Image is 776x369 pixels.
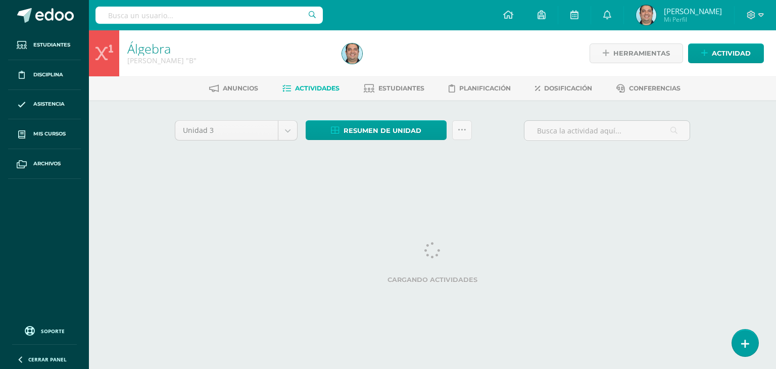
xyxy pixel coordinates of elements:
span: [PERSON_NAME] [664,6,722,16]
input: Busca un usuario... [95,7,323,24]
span: Archivos [33,160,61,168]
span: Dosificación [544,84,592,92]
a: Anuncios [209,80,258,97]
img: e73e36176cd596232d986fe5ddd2832d.png [342,43,362,64]
span: Actividad [712,44,751,63]
span: Mi Perfil [664,15,722,24]
span: Estudiantes [378,84,424,92]
span: Resumen de unidad [344,121,421,140]
label: Cargando actividades [175,276,690,284]
a: Resumen de unidad [306,120,447,140]
span: Actividades [295,84,339,92]
img: e73e36176cd596232d986fe5ddd2832d.png [636,5,656,25]
input: Busca la actividad aquí... [524,121,690,141]
span: Unidad 3 [183,121,270,140]
a: Conferencias [616,80,681,97]
a: Asistencia [8,90,81,120]
a: Dosificación [535,80,592,97]
a: Estudiantes [364,80,424,97]
span: Planificación [459,84,511,92]
h1: Álgebra [127,41,330,56]
a: Actividades [282,80,339,97]
div: Quinto Bachillerato 'B' [127,56,330,65]
span: Soporte [41,328,65,335]
a: Unidad 3 [175,121,297,140]
a: Archivos [8,149,81,179]
a: Actividad [688,43,764,63]
a: Disciplina [8,60,81,90]
span: Disciplina [33,71,63,79]
a: Álgebra [127,40,171,57]
span: Estudiantes [33,41,70,49]
span: Conferencias [629,84,681,92]
span: Anuncios [223,84,258,92]
a: Planificación [449,80,511,97]
a: Mis cursos [8,119,81,149]
a: Estudiantes [8,30,81,60]
span: Herramientas [613,44,670,63]
span: Mis cursos [33,130,66,138]
span: Asistencia [33,100,65,108]
a: Soporte [12,324,77,337]
span: Cerrar panel [28,356,67,363]
a: Herramientas [590,43,683,63]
